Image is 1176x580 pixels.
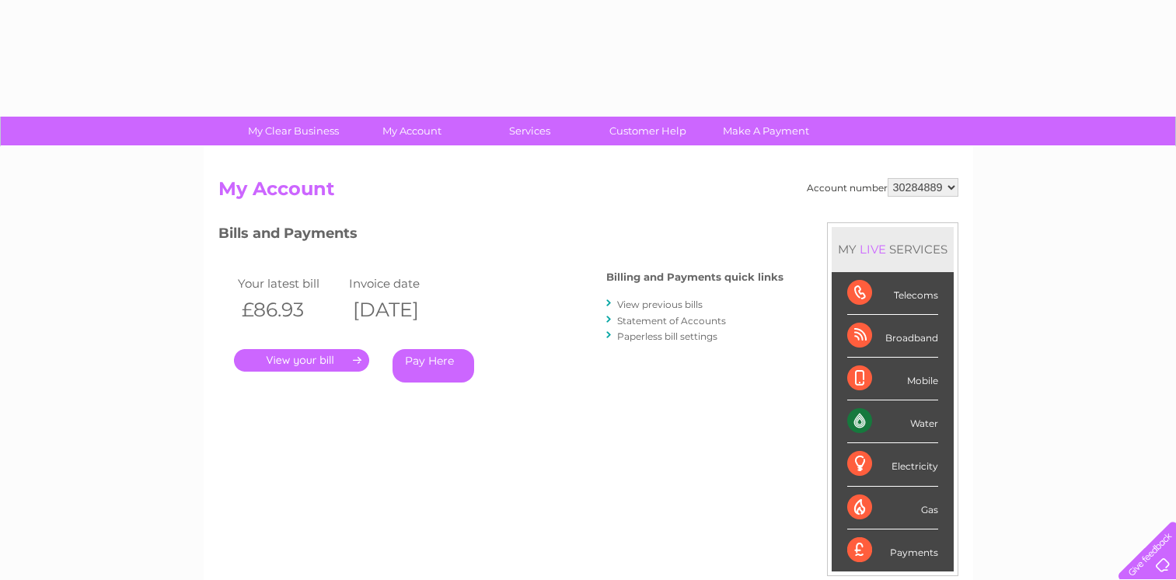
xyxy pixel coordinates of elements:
h4: Billing and Payments quick links [606,271,783,283]
div: Mobile [847,358,938,400]
th: [DATE] [345,294,457,326]
td: Invoice date [345,273,457,294]
a: Services [466,117,594,145]
a: My Account [347,117,476,145]
a: . [234,349,369,372]
td: Your latest bill [234,273,346,294]
div: Telecoms [847,272,938,315]
div: Payments [847,529,938,571]
div: Water [847,400,938,443]
div: Broadband [847,315,938,358]
a: Paperless bill settings [617,330,717,342]
h2: My Account [218,178,958,208]
a: My Clear Business [229,117,358,145]
a: Customer Help [584,117,712,145]
h3: Bills and Payments [218,222,783,250]
th: £86.93 [234,294,346,326]
div: MY SERVICES [832,227,954,271]
a: View previous bills [617,299,703,310]
div: LIVE [857,242,889,257]
a: Make A Payment [702,117,830,145]
a: Pay Here [393,349,474,383]
a: Statement of Accounts [617,315,726,327]
div: Electricity [847,443,938,486]
div: Gas [847,487,938,529]
div: Account number [807,178,958,197]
